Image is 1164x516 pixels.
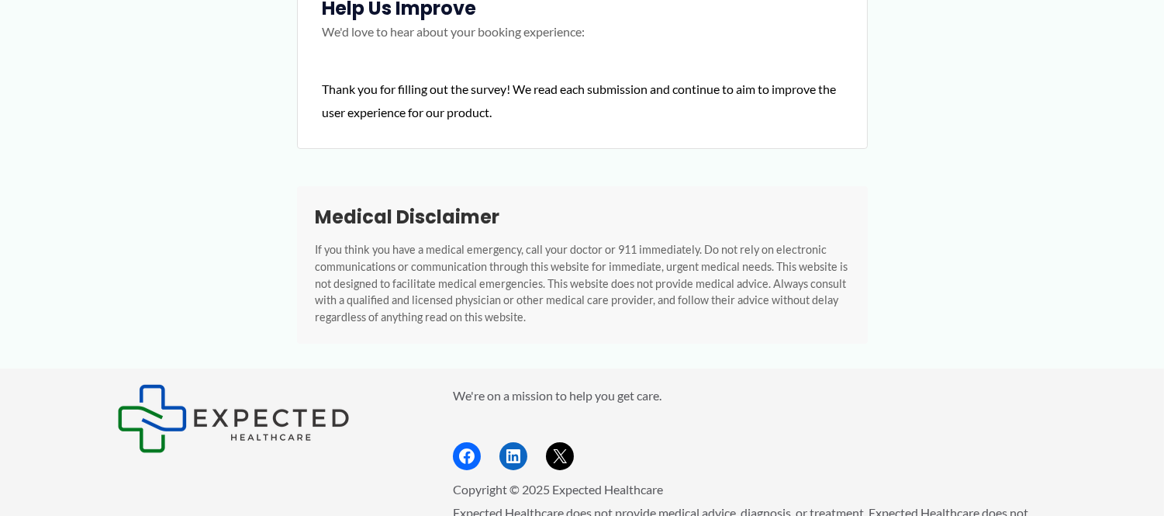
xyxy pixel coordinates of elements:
aside: Footer Widget 1 [117,384,414,453]
p: We're on a mission to help you get care. [453,384,1048,407]
p: We'd love to hear about your booking experience: [323,20,842,59]
p: If you think you have a medical emergency, call your doctor or 911 immediately. Do not rely on el... [316,241,849,325]
img: Expected Healthcare Logo - side, dark font, small [117,384,350,453]
aside: Footer Widget 2 [453,384,1048,470]
div: Thank you for filling out the survey! We read each submission and continue to aim to improve the ... [323,78,842,123]
h2: Medical Disclaimer [316,205,849,229]
span: Copyright © 2025 Expected Healthcare [453,482,663,497]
